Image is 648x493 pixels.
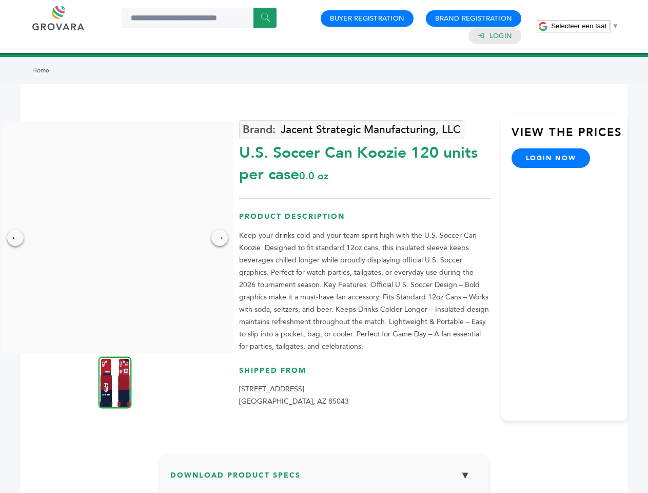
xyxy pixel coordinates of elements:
a: login now [512,148,591,168]
p: [STREET_ADDRESS] [GEOGRAPHIC_DATA], AZ 85043 [239,383,491,408]
h3: View the Prices [512,125,627,148]
span: Selecteer een taal [551,22,606,30]
a: Brand Registration [435,14,512,23]
div: U.S. Soccer Can Koozie 120 units per case [239,137,491,185]
span: ​ [609,22,610,30]
button: ▼ [453,464,478,486]
a: Home [32,66,49,74]
a: Buyer Registration [330,14,404,23]
span: ▼ [612,22,619,30]
div: → [211,230,228,246]
span: 0.0 oz [299,169,328,183]
p: Keep your drinks cold and your team spirit high with the U.S. Soccer Can Koozie. Designed to fit ... [239,230,491,353]
a: Selecteer een taal​ [551,22,619,30]
img: U.S. Soccer Can Koozie 120 units per case 0.0 oz [99,356,132,408]
h3: Product Description [239,212,491,230]
a: Jacent Strategic Manufacturing, LLC [239,120,464,139]
h3: Shipped From [239,366,491,384]
div: ← [7,230,24,246]
a: Login [489,31,512,41]
input: Search a product or brand... [123,8,277,28]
